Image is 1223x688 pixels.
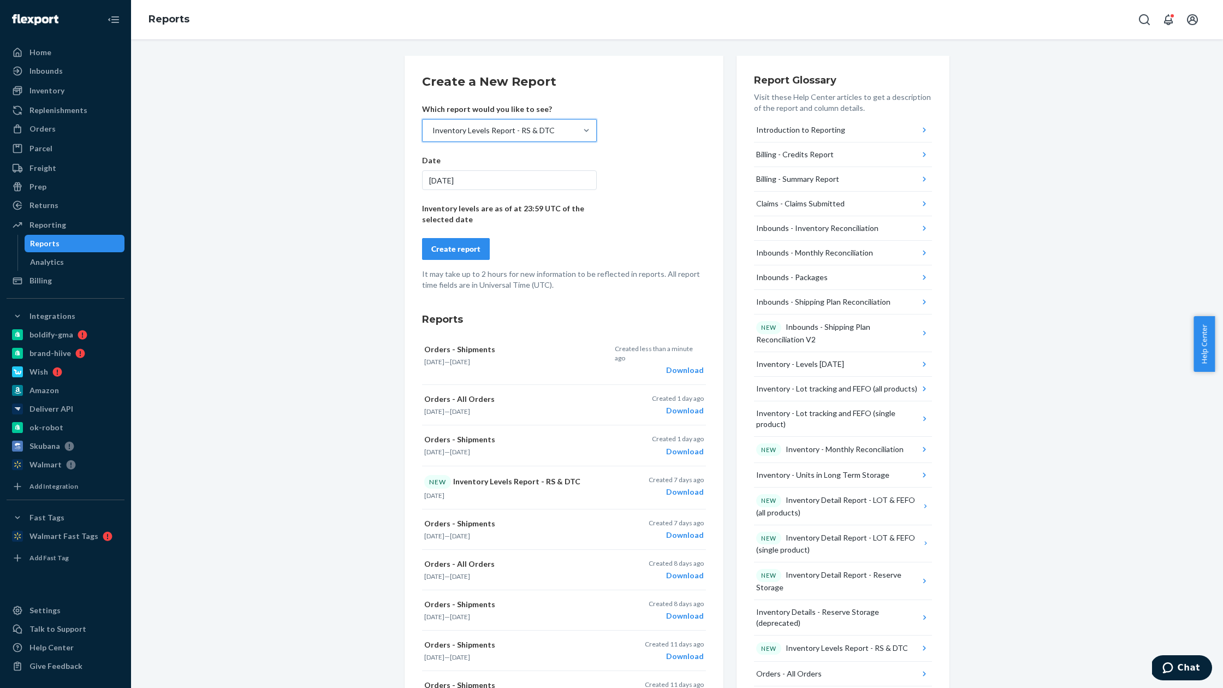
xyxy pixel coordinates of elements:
div: Give Feedback [29,661,82,672]
h3: Report Glossary [754,73,932,87]
div: Parcel [29,143,52,154]
time: [DATE] [424,491,444,500]
div: Claims - Claims Submitted [756,198,845,209]
img: Flexport logo [12,14,58,25]
p: Created less than a minute ago [615,344,704,363]
div: Download [649,570,704,581]
div: Inventory Levels Report - RS & DTC [432,125,555,136]
div: Create report [431,244,480,254]
div: Walmart Fast Tags [29,531,98,542]
a: Analytics [25,253,125,271]
p: Orders - Shipments [424,344,608,355]
p: Date [422,155,597,166]
div: Inventory Detail Report - Reserve Storage [756,569,919,593]
button: NEWInventory Detail Report - Reserve Storage [754,562,932,600]
button: Open Search Box [1133,9,1155,31]
ol: breadcrumbs [140,4,198,35]
time: [DATE] [450,407,470,416]
div: Reporting [29,220,66,230]
div: Add Integration [29,482,78,491]
p: — [424,612,609,621]
time: [DATE] [424,448,444,456]
a: Walmart Fast Tags [7,527,124,545]
div: Inbounds - Monthly Reconciliation [756,247,873,258]
div: Walmart [29,459,62,470]
p: NEW [761,534,776,543]
div: Inventory - Monthly Reconciliation [756,443,904,456]
button: Orders - Shipments[DATE]—[DATE]Created 1 day agoDownload [422,425,706,466]
p: — [424,407,609,416]
time: [DATE] [450,572,470,580]
div: Replenishments [29,105,87,116]
a: Amazon [7,382,124,399]
p: Created 1 day ago [652,394,704,403]
div: Inventory - Levels [DATE] [756,359,844,370]
div: Inventory [29,85,64,96]
button: Orders - Shipments[DATE]—[DATE]Created less than a minute agoDownload [422,335,706,385]
button: NEWInventory Levels Report - RS & DTC [754,636,932,662]
div: Returns [29,200,58,211]
p: — [424,357,608,366]
button: Introduction to Reporting [754,118,932,143]
p: Which report would you like to see? [422,104,597,115]
button: Open account menu [1182,9,1203,31]
button: NEWInventory - Monthly Reconciliation [754,437,932,464]
time: [DATE] [450,613,470,621]
button: NEWInbounds - Shipping Plan Reconciliation V2 [754,315,932,352]
button: Orders - All Orders[DATE]—[DATE]Created 1 day agoDownload [422,385,706,425]
p: — [424,653,609,662]
a: brand-hiive [7,345,124,362]
div: Analytics [30,257,64,268]
button: Inventory - Levels [DATE] [754,352,932,377]
a: ok-robot [7,419,124,436]
p: Orders - All Orders [424,559,609,570]
p: Orders - Shipments [424,639,609,650]
button: Inventory - Units in Long Term Storage [754,463,932,488]
a: Walmart [7,456,124,473]
p: Created 7 days ago [649,518,704,527]
button: Create report [422,238,490,260]
a: boldify-gma [7,326,124,343]
div: Billing [29,275,52,286]
time: [DATE] [450,358,470,366]
button: Billing - Summary Report [754,167,932,192]
div: Help Center [29,642,74,653]
div: Talk to Support [29,624,86,634]
div: Download [649,487,704,497]
button: Talk to Support [7,620,124,638]
button: NEWInventory Detail Report - LOT & FEFO (single product) [754,525,932,563]
a: Reports [149,13,189,25]
div: Inbounds - Inventory Reconciliation [756,223,878,234]
p: NEW [761,323,776,332]
a: Parcel [7,140,124,157]
div: Settings [29,605,61,616]
iframe: Opens a widget where you can chat to one of our agents [1152,655,1212,683]
div: Reports [30,238,60,249]
button: Orders - Shipments[DATE]—[DATE]Created 11 days agoDownload [422,631,706,671]
div: Download [645,651,704,662]
button: Fast Tags [7,509,124,526]
a: Home [7,44,124,61]
a: Add Integration [7,478,124,495]
button: Close Navigation [103,9,124,31]
div: Integrations [29,311,75,322]
p: Created 7 days ago [649,475,704,484]
a: Settings [7,602,124,619]
div: Orders [29,123,56,134]
a: Freight [7,159,124,177]
a: Returns [7,197,124,214]
div: Download [652,405,704,416]
time: [DATE] [424,653,444,661]
p: Created 8 days ago [649,599,704,608]
h3: Reports [422,312,706,327]
p: Orders - Shipments [424,599,609,610]
button: Integrations [7,307,124,325]
div: Inbounds - Packages [756,272,828,283]
button: Help Center [1194,316,1215,372]
div: Orders - All Orders [756,668,822,679]
a: Billing [7,272,124,289]
div: Add Fast Tag [29,553,69,562]
p: NEW [761,571,776,580]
